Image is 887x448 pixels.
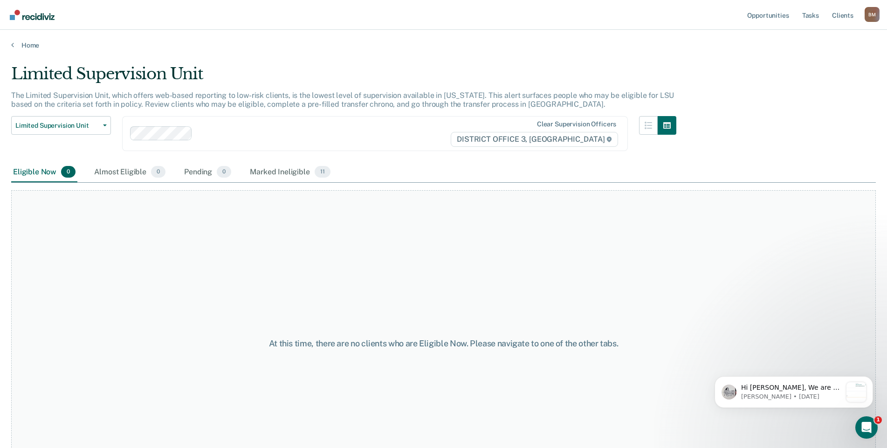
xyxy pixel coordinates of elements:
span: Limited Supervision Unit [15,122,99,130]
div: Limited Supervision Unit [11,64,676,91]
div: Almost Eligible0 [92,162,167,183]
p: Message from Kim, sent 1w ago [41,35,141,43]
span: 11 [315,166,330,178]
div: Marked Ineligible11 [248,162,332,183]
span: 0 [217,166,231,178]
div: Pending0 [182,162,233,183]
span: 0 [151,166,165,178]
button: Limited Supervision Unit [11,116,111,135]
div: Clear supervision officers [537,120,616,128]
img: Recidiviz [10,10,55,20]
p: The Limited Supervision Unit, which offers web-based reporting to low-risk clients, is the lowest... [11,91,674,109]
span: DISTRICT OFFICE 3, [GEOGRAPHIC_DATA] [451,132,618,147]
button: Profile dropdown button [865,7,880,22]
a: Home [11,41,876,49]
span: Hi [PERSON_NAME], We are so excited to announce a brand new feature: AI case note search! 📣 Findi... [41,26,141,265]
div: At this time, there are no clients who are Eligible Now. Please navigate to one of the other tabs. [227,338,660,349]
span: 0 [61,166,76,178]
div: B M [865,7,880,22]
div: Eligible Now0 [11,162,77,183]
span: 1 [874,416,882,424]
iframe: Intercom live chat [855,416,878,439]
iframe: Intercom notifications message [701,358,887,423]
